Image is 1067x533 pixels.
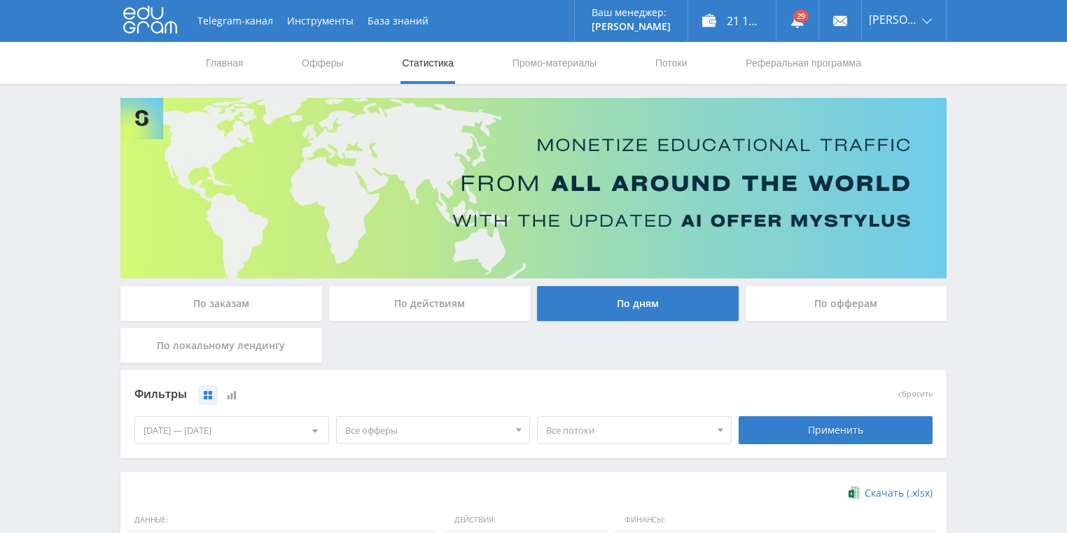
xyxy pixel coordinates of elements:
[400,42,455,84] a: Статистика
[444,509,607,532] span: Действия:
[120,98,947,278] img: Banner
[300,42,345,84] a: Офферы
[204,42,244,84] a: Главная
[329,286,531,321] div: По действиям
[746,286,947,321] div: По офферам
[865,488,933,499] span: Скачать (.xlsx)
[127,509,437,532] span: Данные:
[135,417,328,443] div: [DATE] — [DATE]
[654,42,689,84] a: Потоки
[849,486,933,500] a: Скачать (.xlsx)
[592,7,671,18] p: Ваш менеджер:
[537,286,739,321] div: По дням
[546,417,710,443] span: Все потоки
[511,42,598,84] a: Промо-материалы
[120,328,322,363] div: По локальному лендингу
[849,485,860,499] img: xlsx
[614,509,936,532] span: Финансы:
[744,42,863,84] a: Реферальная программа
[898,390,933,399] button: сбросить
[120,286,322,321] div: По заказам
[592,21,671,32] p: [PERSON_NAME]
[739,416,933,444] div: Применить
[869,14,918,25] span: [PERSON_NAME]
[134,384,732,405] div: Фильтры
[345,417,509,443] span: Все офферы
